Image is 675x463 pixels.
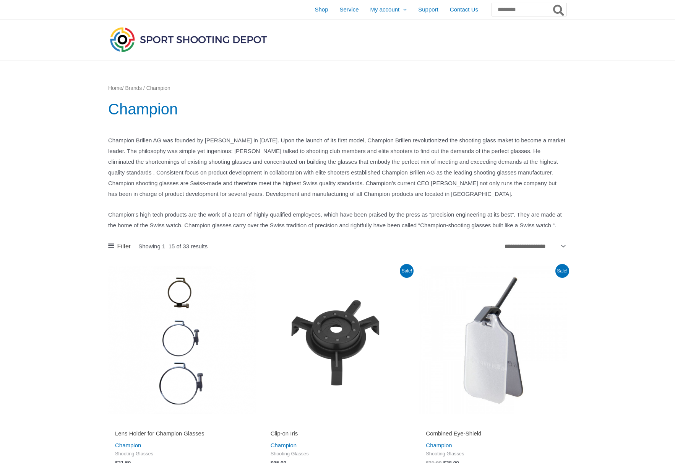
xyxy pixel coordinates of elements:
[138,243,208,249] p: Showing 1–15 of 33 results
[115,419,249,428] iframe: Customer reviews powered by Trustpilot
[108,241,131,252] a: Filter
[552,3,566,16] button: Search
[108,98,567,120] h1: Champion
[108,85,122,91] a: Home
[501,241,567,252] select: Shop order
[271,451,405,457] span: Shooting Glasses
[426,430,560,437] h2: Combined Eye-Shield
[108,83,567,93] nav: Breadcrumb
[108,266,256,414] img: Lens Holder for Champion Glasses
[271,430,405,437] h2: Clip-on Iris
[271,419,405,428] iframe: Customer reviews powered by Trustpilot
[271,442,297,448] a: Champion
[115,451,249,457] span: Shooting Glasses
[400,264,414,278] span: Sale!
[426,451,560,457] span: Shooting Glasses
[115,430,249,440] a: Lens Holder for Champion Glasses
[426,419,560,428] iframe: Customer reviews powered by Trustpilot
[426,430,560,440] a: Combined Eye-Shield
[264,266,412,414] img: Clip-on Iris
[426,442,452,448] a: Champion
[117,241,131,252] span: Filter
[419,266,567,414] img: Combined Eye-Shield
[555,264,569,278] span: Sale!
[115,442,141,448] a: Champion
[108,135,567,199] p: Champion Brillen AG was founded by [PERSON_NAME] in [DATE]. Upon the launch of its first model, C...
[115,430,249,437] h2: Lens Holder for Champion Glasses
[271,430,405,440] a: Clip-on Iris
[108,209,567,231] p: Champion’s high tech products are the work of a team of highly qualified employees, which have be...
[108,25,269,54] img: Sport Shooting Depot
